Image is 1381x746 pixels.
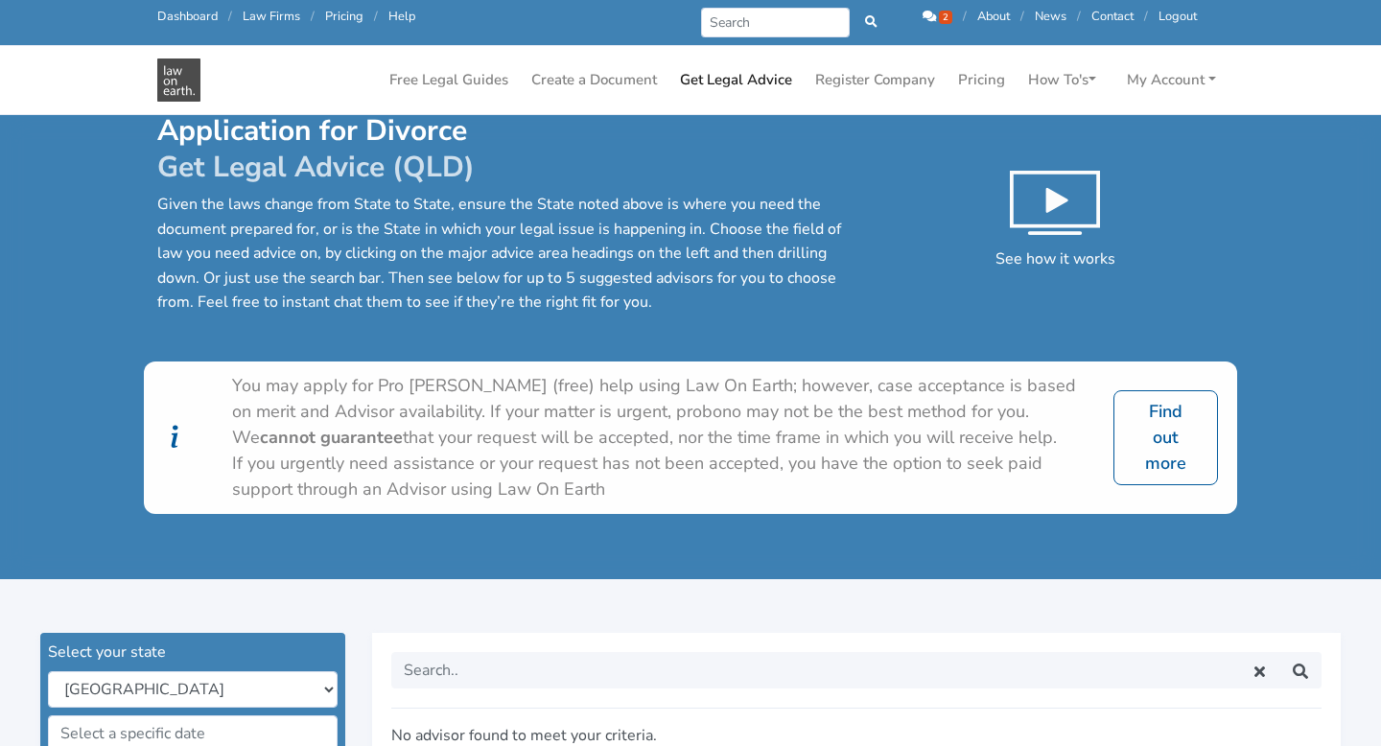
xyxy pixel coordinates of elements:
[157,193,859,315] p: Given the laws change from State to State, ensure the State noted above is where you need the doc...
[228,8,232,25] span: /
[374,8,378,25] span: /
[1035,8,1066,25] a: News
[1020,61,1104,99] a: How To's
[260,426,403,449] b: cannot guarantee
[963,8,967,25] span: /
[311,8,315,25] span: /
[808,61,943,99] a: Register Company
[243,8,300,25] a: Law Firms
[232,451,1090,502] div: If you urgently need assistance or your request has not been accepted, you have the option to see...
[672,61,800,99] a: Get Legal Advice
[972,135,1138,294] button: See how it works
[995,248,1115,269] span: See how it works
[1020,8,1024,25] span: /
[391,652,1239,688] input: Search..
[48,641,338,664] div: Select your state
[157,58,200,102] img: Application for Divorce Get Legal Advice in
[1077,8,1081,25] span: /
[232,373,1090,451] div: You may apply for Pro [PERSON_NAME] (free) help using Law On Earth; however, case acceptance is b...
[1144,8,1148,25] span: /
[1119,61,1224,99] a: My Account
[701,8,850,37] input: Search
[1113,390,1218,485] a: Find out more
[1159,8,1197,25] a: Logout
[157,148,475,187] span: Get Legal Advice (QLD)
[977,8,1010,25] a: About
[157,8,218,25] a: Dashboard
[950,61,1013,99] a: Pricing
[382,61,516,99] a: Free Legal Guides
[923,8,955,25] a: 2
[157,113,859,185] h1: Application for Divorce
[524,61,665,99] a: Create a Document
[939,11,952,24] span: 2
[388,8,415,25] a: Help
[1091,8,1134,25] a: Contact
[325,8,363,25] a: Pricing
